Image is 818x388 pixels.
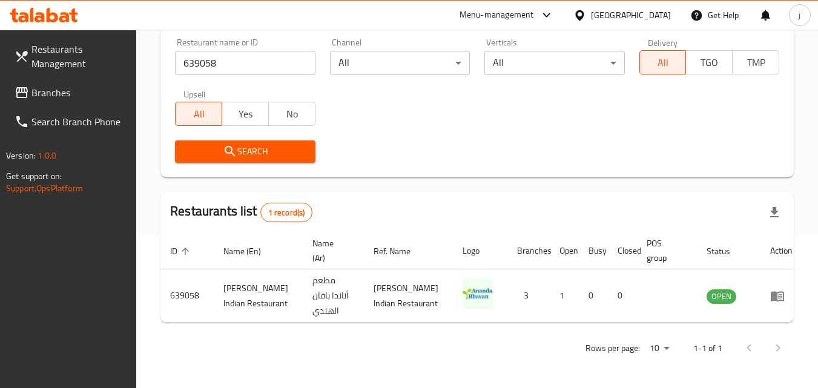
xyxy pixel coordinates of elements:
label: Delivery [648,38,678,47]
td: 0 [579,269,608,323]
label: Upsell [183,90,206,98]
button: All [639,50,687,74]
th: Open [550,232,579,269]
th: Closed [608,232,637,269]
span: Name (En) [223,244,277,258]
a: Branches [5,78,137,107]
span: Name (Ar) [312,236,349,265]
div: Menu-management [460,8,534,22]
span: Branches [31,85,127,100]
th: Logo [453,232,507,269]
td: 639058 [160,269,214,323]
button: No [268,102,315,126]
a: Support.OpsPlatform [6,180,83,196]
span: OPEN [707,289,736,303]
span: TMP [737,54,774,71]
div: All [330,51,470,75]
button: TMP [732,50,779,74]
span: Restaurants Management [31,42,127,71]
span: Status [707,244,746,258]
span: No [274,105,311,123]
span: TGO [691,54,728,71]
td: [PERSON_NAME] Indian Restaurant [364,269,453,323]
a: Restaurants Management [5,35,137,78]
span: Get support on: [6,168,62,184]
img: Ananda Bhavan Indian Restaurant [463,278,493,309]
p: Rows per page: [585,341,640,356]
button: Yes [222,102,269,126]
td: 0 [608,269,637,323]
h2: Restaurants list [170,202,312,222]
span: All [180,105,217,123]
div: OPEN [707,289,736,304]
div: Menu [770,289,793,303]
div: Export file [760,198,789,227]
th: Action [760,232,802,269]
button: TGO [685,50,733,74]
span: ID [170,244,193,258]
span: Search Branch Phone [31,114,127,129]
td: [PERSON_NAME] Indian Restaurant [214,269,303,323]
button: Search [175,140,315,163]
span: Yes [227,105,264,123]
span: Search [185,144,305,159]
span: Ref. Name [374,244,426,258]
a: Search Branch Phone [5,107,137,136]
input: Search for restaurant name or ID.. [175,51,315,75]
table: enhanced table [160,232,802,323]
td: 3 [507,269,550,323]
td: مطعم أناندا بافان الهندي [303,269,364,323]
button: All [175,102,222,126]
div: [GEOGRAPHIC_DATA] [591,8,671,22]
div: All [484,51,624,75]
span: 1 record(s) [261,207,312,219]
span: Version: [6,148,36,163]
span: POS group [647,236,682,265]
div: Rows per page: [645,340,674,358]
th: Branches [507,232,550,269]
span: j [799,8,800,22]
span: All [645,54,682,71]
td: 1 [550,269,579,323]
span: 1.0.0 [38,148,56,163]
p: 1-1 of 1 [693,341,722,356]
th: Busy [579,232,608,269]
